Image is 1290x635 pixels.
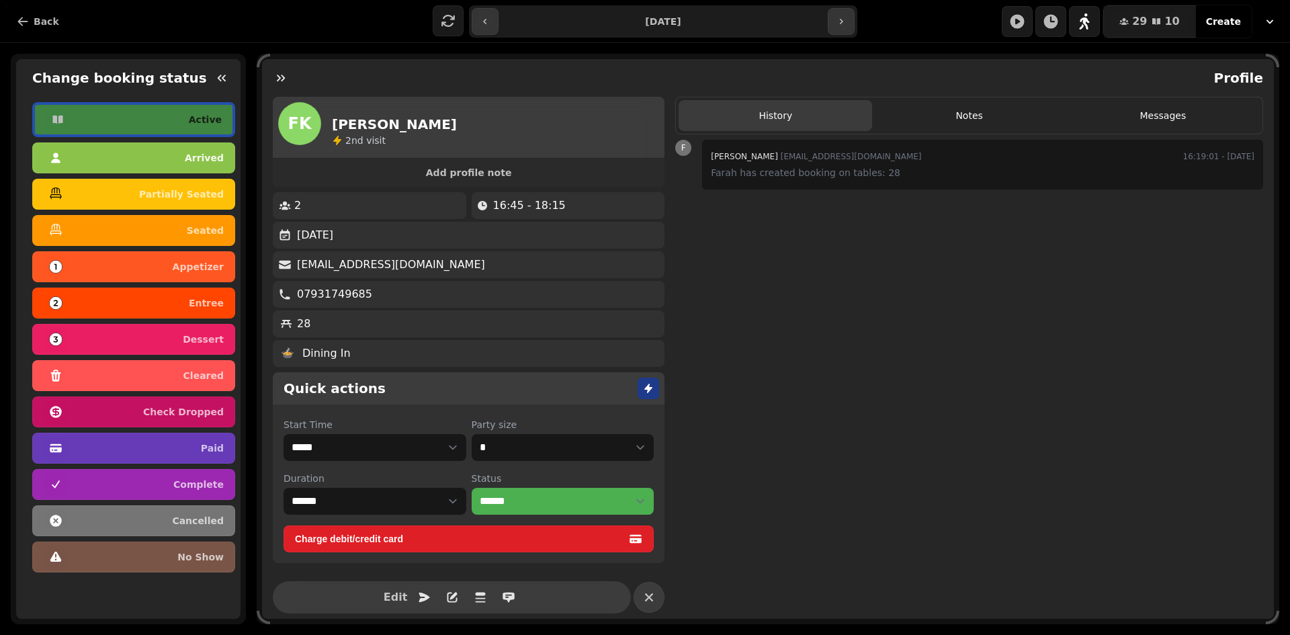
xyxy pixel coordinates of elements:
[711,165,1254,181] p: Farah has created booking on tables: 28
[294,198,301,214] p: 2
[1103,5,1196,38] button: 2910
[32,396,235,427] button: check dropped
[5,8,70,35] button: Back
[278,164,659,181] button: Add profile note
[332,115,457,134] h2: [PERSON_NAME]
[185,153,224,163] p: arrived
[173,262,224,271] p: appetizer
[32,179,235,210] button: partially seated
[345,134,386,147] p: visit
[872,100,1066,131] button: Notes
[201,443,224,453] p: paid
[345,135,351,146] span: 2
[173,480,224,489] p: complete
[302,345,351,362] p: Dining In
[1066,100,1260,131] button: Messages
[681,144,686,152] span: F
[189,115,222,124] p: active
[32,142,235,173] button: arrived
[288,116,312,132] span: FK
[297,227,333,243] p: [DATE]
[679,100,872,131] button: History
[32,505,235,536] button: cancelled
[493,198,566,214] p: 16:45 - 18:15
[189,298,224,308] p: entree
[172,516,224,525] p: cancelled
[34,17,59,26] span: Back
[32,251,235,282] button: appetizer
[284,472,466,485] label: Duration
[1132,16,1147,27] span: 29
[1208,69,1263,87] h2: Profile
[1183,149,1254,165] time: 16:19:01 - [DATE]
[143,407,224,417] p: check dropped
[382,584,409,611] button: Edit
[32,324,235,355] button: dessert
[139,189,224,199] p: partially seated
[27,69,207,87] h2: Change booking status
[183,371,224,380] p: cleared
[32,360,235,391] button: cleared
[472,418,654,431] label: Party size
[297,286,372,302] p: 07931749685
[32,542,235,573] button: no show
[297,316,310,332] p: 28
[1206,17,1241,26] span: Create
[284,418,466,431] label: Start Time
[1164,16,1179,27] span: 10
[32,433,235,464] button: paid
[284,379,386,398] h2: Quick actions
[187,226,224,235] p: seated
[289,168,648,177] span: Add profile note
[177,552,224,562] p: no show
[711,152,778,161] span: [PERSON_NAME]
[472,472,654,485] label: Status
[32,102,235,137] button: active
[1195,5,1252,38] button: Create
[295,534,626,544] span: Charge debit/credit card
[183,335,224,344] p: dessert
[281,345,294,362] p: 🍲
[351,135,366,146] span: nd
[297,257,485,273] p: [EMAIL_ADDRESS][DOMAIN_NAME]
[711,149,921,165] div: [EMAIL_ADDRESS][DOMAIN_NAME]
[32,288,235,319] button: entree
[32,215,235,246] button: seated
[284,525,654,552] button: Charge debit/credit card
[388,592,404,603] span: Edit
[32,469,235,500] button: complete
